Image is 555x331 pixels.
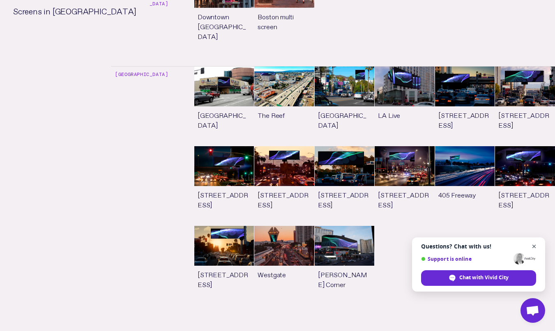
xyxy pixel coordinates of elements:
[421,270,536,286] div: Chat with Vivid City
[421,256,511,262] span: Support is online
[529,241,539,252] span: Close chat
[421,243,536,250] span: Questions? Chat with us!
[520,298,545,323] div: Open chat
[111,71,168,78] h4: [GEOGRAPHIC_DATA]
[459,274,509,281] span: Chat with Vivid City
